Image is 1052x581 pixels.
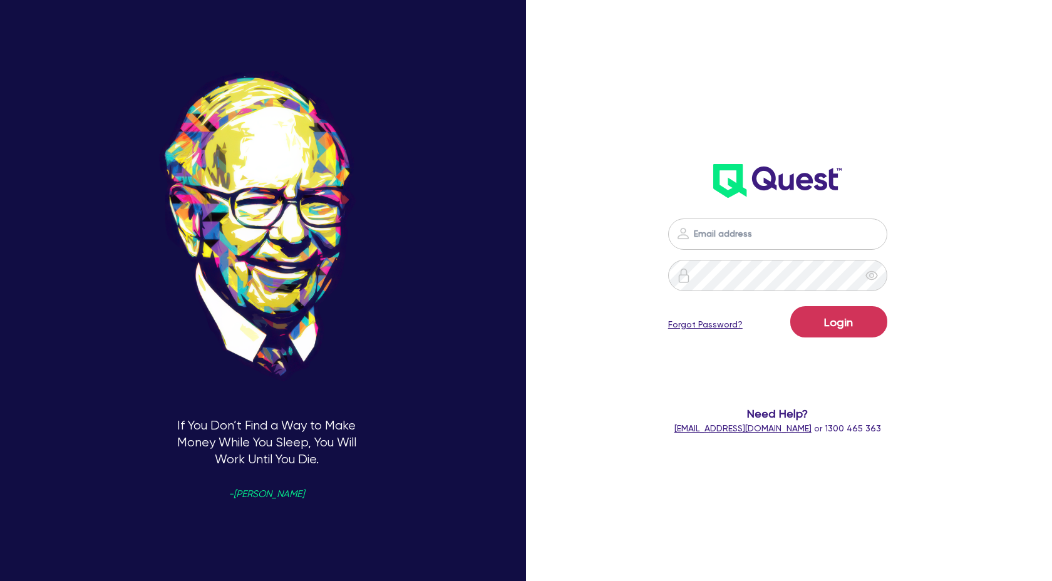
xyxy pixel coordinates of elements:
[674,423,812,433] a: [EMAIL_ADDRESS][DOMAIN_NAME]
[674,423,881,433] span: or 1300 465 363
[713,164,842,198] img: wH2k97JdezQIQAAAABJRU5ErkJggg==
[676,268,691,283] img: icon-password
[639,405,916,422] span: Need Help?
[668,219,887,250] input: Email address
[668,318,743,331] a: Forgot Password?
[865,269,878,282] span: eye
[229,490,304,499] span: -[PERSON_NAME]
[676,226,691,241] img: icon-password
[790,306,887,337] button: Login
